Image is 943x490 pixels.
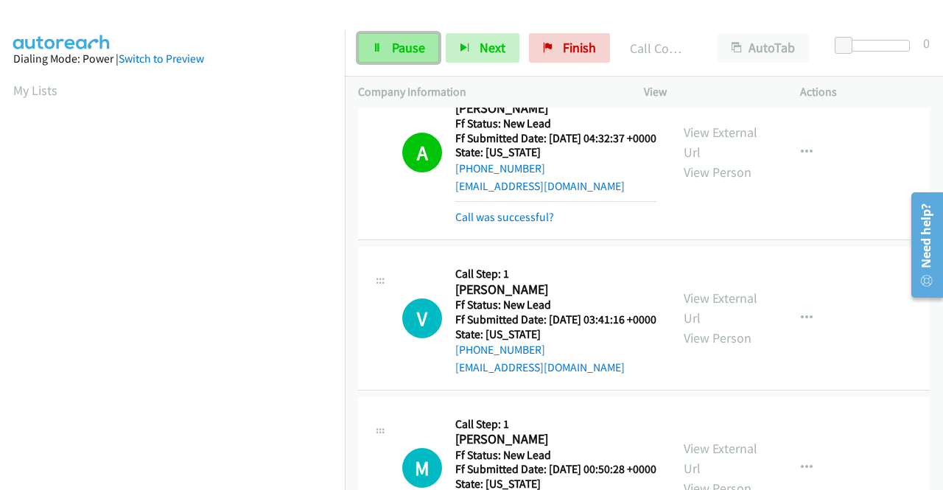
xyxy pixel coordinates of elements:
h5: Ff Submitted Date: [DATE] 03:41:16 +0000 [455,312,656,327]
p: Company Information [358,83,617,101]
p: Call Completed [630,38,691,58]
span: Finish [563,39,596,56]
a: View Person [684,329,751,346]
div: Delay between calls (in seconds) [842,40,910,52]
h1: M [402,448,442,488]
button: AutoTab [718,33,809,63]
div: The call is yet to be attempted [402,298,442,338]
h1: V [402,298,442,338]
span: Next [480,39,505,56]
h1: A [402,133,442,172]
iframe: Resource Center [901,186,943,304]
h5: Ff Status: New Lead [455,298,656,312]
p: View [644,83,774,101]
span: Pause [392,39,425,56]
a: View Person [684,164,751,181]
a: View External Url [684,440,757,477]
button: Next [446,33,519,63]
h5: State: [US_STATE] [455,145,656,160]
a: View External Url [684,124,757,161]
a: Call was successful? [455,210,554,224]
h5: Ff Submitted Date: [DATE] 00:50:28 +0000 [455,462,656,477]
a: My Lists [13,82,57,99]
h2: [PERSON_NAME] [455,281,656,298]
a: Switch to Preview [119,52,204,66]
div: The call is yet to be attempted [402,448,442,488]
a: [EMAIL_ADDRESS][DOMAIN_NAME] [455,179,625,193]
div: Dialing Mode: Power | [13,50,332,68]
a: Finish [529,33,610,63]
h5: Call Step: 1 [455,267,656,281]
a: [EMAIL_ADDRESS][DOMAIN_NAME] [455,360,625,374]
h5: Call Step: 1 [455,417,656,432]
h2: [PERSON_NAME] [455,100,652,117]
div: 0 [923,33,930,53]
h5: Ff Status: New Lead [455,448,656,463]
h2: [PERSON_NAME] [455,431,656,448]
a: [PHONE_NUMBER] [455,161,545,175]
p: Actions [800,83,930,101]
a: View External Url [684,290,757,326]
h5: State: [US_STATE] [455,327,656,342]
a: Pause [358,33,439,63]
h5: Ff Status: New Lead [455,116,656,131]
h5: Ff Submitted Date: [DATE] 04:32:37 +0000 [455,131,656,146]
a: [PHONE_NUMBER] [455,343,545,357]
